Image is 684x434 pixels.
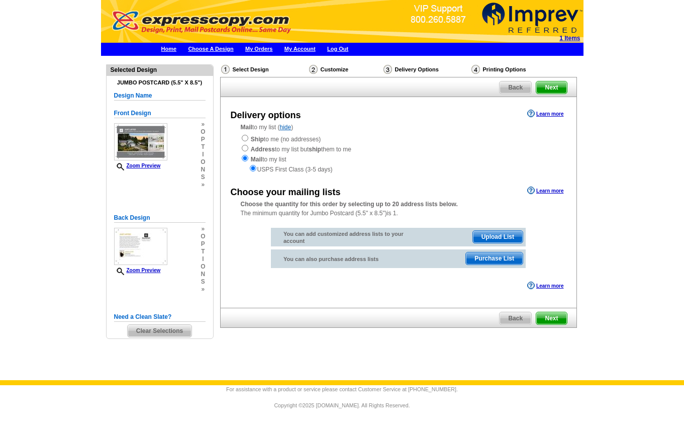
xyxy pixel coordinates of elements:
[128,325,191,337] span: Clear Selections
[114,109,206,118] h5: Front Design
[201,143,205,151] span: t
[527,110,563,118] a: Learn more
[241,134,556,174] div: to me (no addresses) to my list but them to me to my list
[231,109,301,122] div: Delivery options
[201,255,205,263] span: i
[241,124,252,131] strong: Mail
[114,123,167,160] img: small-thumb.jpg
[201,225,205,233] span: »
[201,233,205,240] span: o
[201,271,205,278] span: n
[527,282,563,290] a: Learn more
[527,187,563,195] a: Learn more
[201,128,205,136] span: o
[251,136,264,143] strong: Ship
[114,213,206,223] h5: Back Design
[221,65,230,74] img: Select Design
[241,201,458,208] strong: Choose the quantity for this order by selecting up to 20 address lists below.
[114,79,206,86] h4: Jumbo Postcard (5.5" x 8.5")
[201,151,205,158] span: i
[201,173,205,181] span: s
[271,228,416,247] div: You can add customized address lists to your account
[383,65,392,74] img: Delivery Options
[470,64,560,74] div: Printing Options
[284,46,316,52] a: My Account
[188,46,233,52] a: Choose A Design
[201,263,205,271] span: o
[114,91,206,101] h5: Design Name
[201,286,205,293] span: »
[220,64,308,77] div: Select Design
[309,65,318,74] img: Customize
[114,268,161,273] a: Zoom Preview
[201,240,205,248] span: p
[271,249,416,265] div: You can also purchase address lists
[221,123,576,174] div: to my list ( )
[114,228,167,265] img: small-thumb.jpg
[245,46,272,52] a: My Orders
[466,252,523,265] span: Purchase List
[251,146,275,153] strong: Address
[499,312,532,325] a: Back
[201,158,205,166] span: o
[471,65,480,74] img: Printing Options & Summary
[201,181,205,189] span: »
[500,81,531,94] span: Back
[161,46,177,52] a: Home
[114,163,161,168] a: Zoom Preview
[201,136,205,143] span: p
[201,278,205,286] span: s
[221,200,576,218] div: The minimum quantity for Jumbo Postcard (5.5" x 8.5")is 1.
[500,312,531,324] span: Back
[280,124,291,131] a: hide
[241,164,556,174] div: USPS First Class (3-5 days)
[327,46,348,52] a: Log Out
[201,248,205,255] span: t
[382,64,470,77] div: Delivery Options
[201,121,205,128] span: »
[308,64,382,74] div: Customize
[499,81,532,94] a: Back
[309,146,321,153] strong: ship
[107,65,213,74] div: Selected Design
[536,312,566,324] span: Next
[114,312,206,322] h5: Need a Clean Slate?
[251,156,262,163] strong: Mail
[201,166,205,173] span: n
[231,186,341,199] div: Choose your mailing lists
[559,35,580,42] strong: 1 Items
[536,81,566,94] span: Next
[473,231,523,243] span: Upload List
